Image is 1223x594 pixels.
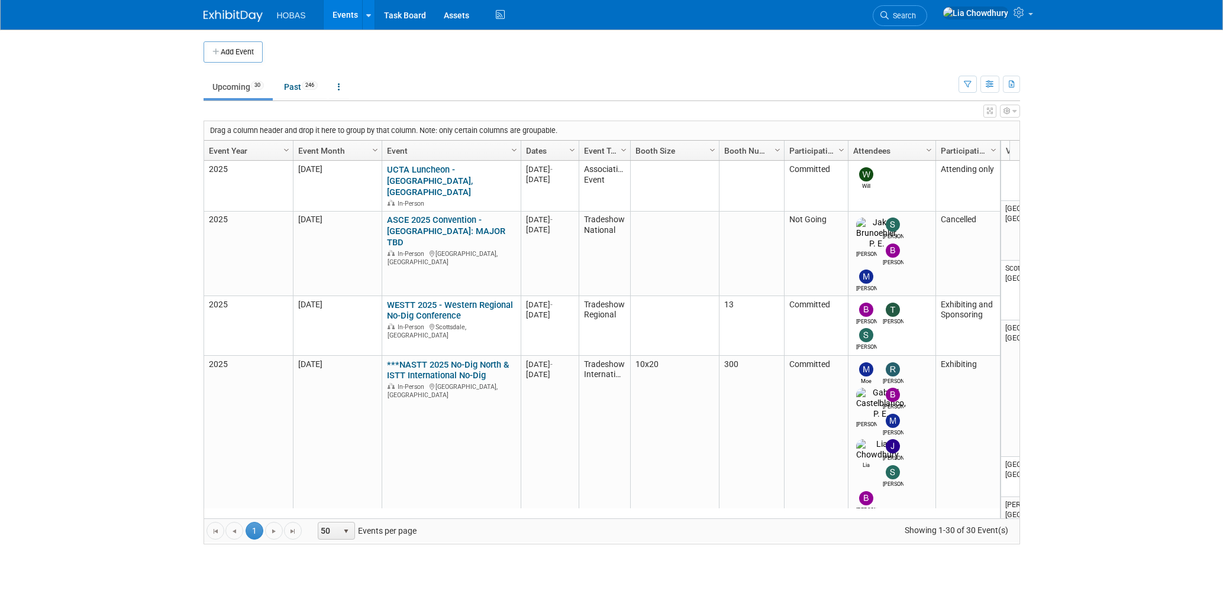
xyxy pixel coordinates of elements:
img: Moe Tamizifar [859,362,873,376]
a: Booth Number [724,141,776,161]
span: Go to the first page [211,527,220,536]
td: Committed [784,161,848,211]
a: ***NASTT 2025 No-Dig North & ISTT International No-Dig [387,359,509,381]
td: Association Event [579,161,630,211]
span: Column Settings [924,145,934,155]
img: In-Person Event [388,250,395,256]
span: 1 [246,522,263,540]
span: - [550,165,553,174]
span: Showing 1-30 of 30 Event(s) [893,522,1019,538]
td: Tradeshow International [579,356,630,518]
span: Column Settings [773,145,782,155]
span: Events per page [302,522,428,540]
div: Stephen Alston [856,342,877,351]
span: Column Settings [989,145,998,155]
a: Column Settings [835,141,848,158]
div: [GEOGRAPHIC_DATA], [GEOGRAPHIC_DATA] [387,248,515,266]
a: Attendees [853,141,928,161]
a: Participation Type [941,141,992,161]
td: Tradeshow Regional [579,296,630,356]
td: [DATE] [293,296,382,356]
span: In-Person [398,200,428,207]
td: Scottsdale, [GEOGRAPHIC_DATA] [1001,261,1054,320]
div: [DATE] [526,164,573,174]
div: Bijan Khamanian [883,258,903,267]
img: Bijan Khamanian [886,388,900,402]
div: [DATE] [526,369,573,379]
img: Mike Bussio [859,270,873,284]
span: Go to the next page [269,527,279,536]
a: Upcoming30 [204,76,273,98]
td: Tradeshow National [579,212,630,296]
img: Stephen Alston [886,465,900,479]
button: Add Event [204,41,263,63]
div: [DATE] [526,215,573,225]
div: Gabriel Castelblanco, P. E. [856,420,877,429]
td: 2025 [204,356,293,518]
div: Bijan Khamanian [883,402,903,411]
a: Venue Location [1006,141,1047,161]
div: Rene Garcia [883,376,903,385]
span: 30 [251,81,264,90]
div: [DATE] [526,359,573,369]
a: Past246 [275,76,327,98]
td: [GEOGRAPHIC_DATA], [GEOGRAPHIC_DATA] [1001,201,1054,261]
td: Not Going [784,212,848,296]
img: Rene Garcia [886,362,900,376]
img: Bryant Welch [859,491,873,505]
a: Search [873,5,927,26]
td: [DATE] [293,161,382,211]
a: Column Settings [706,141,719,158]
span: 50 [318,522,338,539]
span: - [550,360,553,369]
span: Column Settings [837,145,846,155]
a: Event Year [209,141,285,161]
td: Exhibiting and Sponsoring [935,296,1000,356]
img: Lia Chowdhury [943,7,1009,20]
span: In-Person [398,323,428,331]
a: Participation [789,141,840,161]
div: Sam Juliano [883,232,903,241]
a: Go to the first page [206,522,224,540]
div: Scottsdale, [GEOGRAPHIC_DATA] [387,322,515,339]
span: Column Settings [509,145,519,155]
img: Jake Brunoehler, P. E. [856,218,898,249]
td: [GEOGRAPHIC_DATA], [GEOGRAPHIC_DATA] [1001,320,1054,457]
a: Event [387,141,513,161]
span: HOBAS [277,11,306,20]
a: Column Settings [922,141,935,158]
a: Column Settings [771,141,784,158]
img: Sam Juliano [886,218,900,232]
div: [DATE] [526,300,573,310]
img: ExhibitDay [204,10,263,22]
div: Jeffrey LeBlanc [883,453,903,462]
a: Column Settings [369,141,382,158]
span: - [550,300,553,309]
img: Bijan Khamanian [859,303,873,317]
div: Will Stafford [856,181,877,190]
div: Mike Bussio [856,284,877,293]
a: Go to the next page [265,522,283,540]
div: Drag a column header and drop it here to group by that column. Note: only certain columns are gro... [204,121,1019,140]
td: 300 [719,356,784,518]
div: Stephen Alston [883,479,903,488]
a: Event Month [298,141,374,161]
div: [DATE] [526,310,573,320]
img: Lia Chowdhury [856,439,899,460]
a: Column Settings [617,141,630,158]
span: Column Settings [619,145,628,155]
a: Booth Size [635,141,711,161]
a: Event Type (Tradeshow National, Regional, State, Sponsorship, Assoc Event) [584,141,622,161]
td: Committed [784,296,848,356]
img: Tom Furie [886,303,900,317]
a: Go to the previous page [225,522,243,540]
div: [DATE] [526,174,573,184]
td: [DATE] [293,212,382,296]
div: [DATE] [526,225,573,235]
td: 2025 [204,296,293,356]
img: In-Person Event [388,383,395,389]
td: [PERSON_NAME], [GEOGRAPHIC_DATA] [1001,497,1054,537]
img: Mike Bussio [886,414,900,428]
img: Will Stafford [859,167,873,181]
a: Column Settings [566,141,579,158]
